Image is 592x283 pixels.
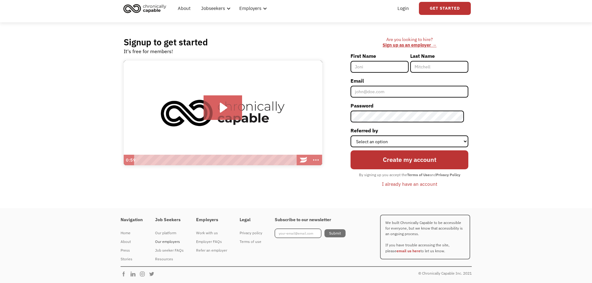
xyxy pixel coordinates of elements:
a: Refer an employer [196,246,227,255]
div: Refer an employer [196,247,227,254]
img: Chronically Capable Twitter Page [149,271,158,277]
a: Privacy policy [240,229,262,237]
label: First Name [351,51,409,61]
a: Resources [155,255,184,263]
div: © Chronically Capable Inc. 2021 [418,270,472,277]
div: Resources [155,255,184,263]
a: Get Started [419,2,471,15]
div: Are you looking to hire? ‍ [351,37,468,48]
div: Employers [239,5,261,12]
button: Show more buttons [310,155,322,165]
button: Play Video: Introducing Chronically Capable [204,95,242,120]
a: Work with us [196,229,227,237]
a: Job seeker FAQs [155,246,184,255]
input: Joni [351,61,409,73]
label: Password [351,101,468,111]
h4: Navigation [121,217,143,223]
a: Our platform [155,229,184,237]
h4: Subscribe to our newsletter [275,217,346,223]
img: Chronically Capable Facebook Page [121,271,130,277]
a: Home [121,229,143,237]
img: Introducing Chronically Capable [124,61,322,166]
input: Mitchell [410,61,468,73]
input: Submit [324,229,346,237]
form: Member-Signup-Form [351,51,468,189]
div: Playbar [137,155,294,165]
form: Footer Newsletter [275,229,346,238]
div: It's free for members! [124,48,173,55]
a: I already have an account [377,179,442,189]
input: john@doe.com [351,86,468,98]
div: Home [121,229,143,237]
a: About [121,237,143,246]
img: Chronically Capable Instagram Page [139,271,149,277]
strong: Terms of Use [407,172,430,177]
div: I already have an account [382,180,437,188]
div: Work with us [196,229,227,237]
a: Sign up as an employer → [383,42,436,48]
h4: Legal [240,217,262,223]
label: Last Name [410,51,468,61]
img: Chronically Capable Linkedin Page [130,271,139,277]
a: Wistia Logo -- Learn More [297,155,310,165]
div: Privacy policy [240,229,262,237]
a: Press [121,246,143,255]
label: Referred by [351,126,468,135]
div: Job seeker FAQs [155,247,184,254]
div: Jobseekers [201,5,225,12]
a: Stories [121,255,143,263]
a: Employer FAQs [196,237,227,246]
h4: Employers [196,217,227,223]
img: Chronically Capable logo [122,2,168,15]
div: Press [121,247,143,254]
a: home [122,2,171,15]
strong: Privacy Policy [436,172,460,177]
a: Terms of use [240,237,262,246]
div: Stories [121,255,143,263]
input: your-email@email.com [275,229,321,238]
a: Our employers [155,237,184,246]
h4: Job Seekers [155,217,184,223]
div: Our platform [155,229,184,237]
a: email us here [397,249,420,253]
p: We built Chronically Capable to be accessible for everyone, but we know that accessibility is an ... [380,215,470,259]
input: Create my account [351,150,468,169]
div: By signing up you accept the and [356,171,463,179]
h2: Signup to get started [124,37,208,48]
label: Email [351,76,468,86]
